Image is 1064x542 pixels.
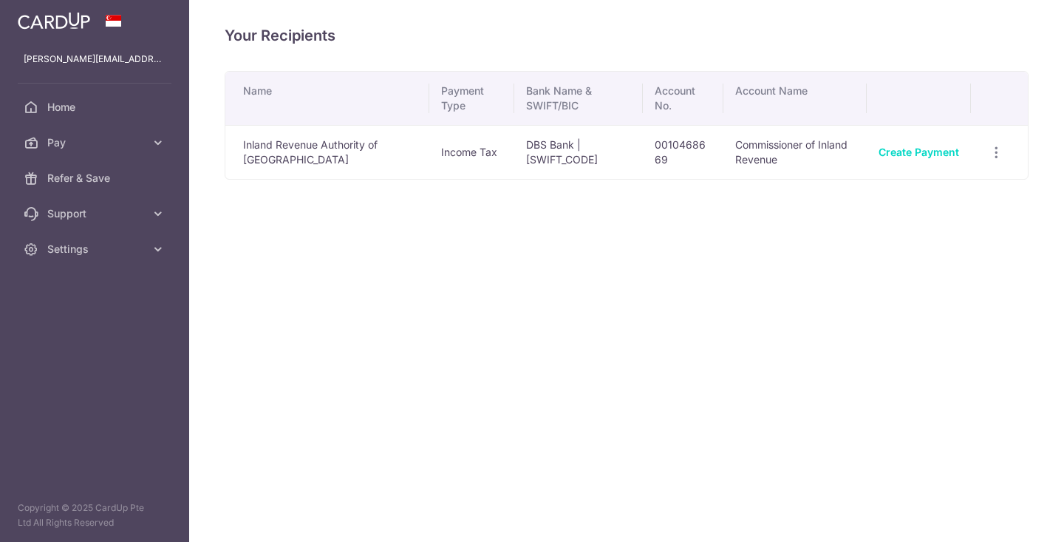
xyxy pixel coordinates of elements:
[723,72,867,125] th: Account Name
[47,171,145,186] span: Refer & Save
[225,125,429,179] td: Inland Revenue Authority of [GEOGRAPHIC_DATA]
[18,12,90,30] img: CardUp
[429,125,514,179] td: Income Tax
[643,125,723,179] td: 0010468669
[47,206,145,221] span: Support
[643,72,723,125] th: Account No.
[225,72,429,125] th: Name
[24,52,166,67] p: [PERSON_NAME][EMAIL_ADDRESS][DOMAIN_NAME]
[47,135,145,150] span: Pay
[514,72,643,125] th: Bank Name & SWIFT/BIC
[514,125,643,179] td: DBS Bank | [SWIFT_CODE]
[879,146,959,158] a: Create Payment
[723,125,867,179] td: Commissioner of Inland Revenue
[429,72,514,125] th: Payment Type
[47,100,145,115] span: Home
[225,24,1029,47] h4: Your Recipients
[969,498,1049,535] iframe: Opens a widget where you can find more information
[47,242,145,257] span: Settings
